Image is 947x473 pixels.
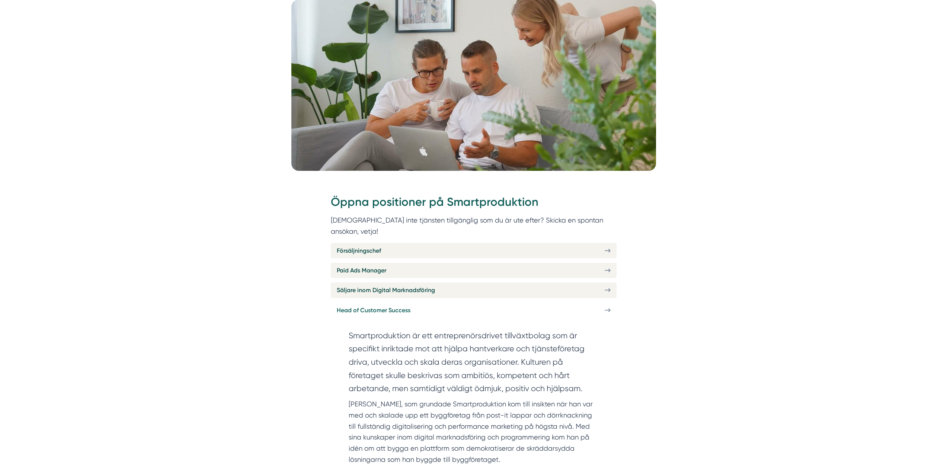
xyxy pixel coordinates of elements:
[337,246,381,255] span: Försäljningschef
[331,303,617,318] a: Head of Customer Success
[337,285,435,295] span: Säljare inom Digital Marknadsföring
[331,263,617,278] a: Paid Ads Manager
[349,329,599,399] section: Smartproduktion är ett entreprenörsdrivet tillväxtbolag som är specifikt inriktade mot att hjälpa...
[331,215,617,237] p: [DEMOGRAPHIC_DATA] inte tjänsten tillgänglig som du är ute efter? Skicka en spontan ansökan, vetja!
[331,243,617,258] a: Försäljningschef
[337,266,386,275] span: Paid Ads Manager
[337,306,410,315] span: Head of Customer Success
[331,282,617,298] a: Säljare inom Digital Marknadsföring
[331,194,617,215] h2: Öppna positioner på Smartproduktion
